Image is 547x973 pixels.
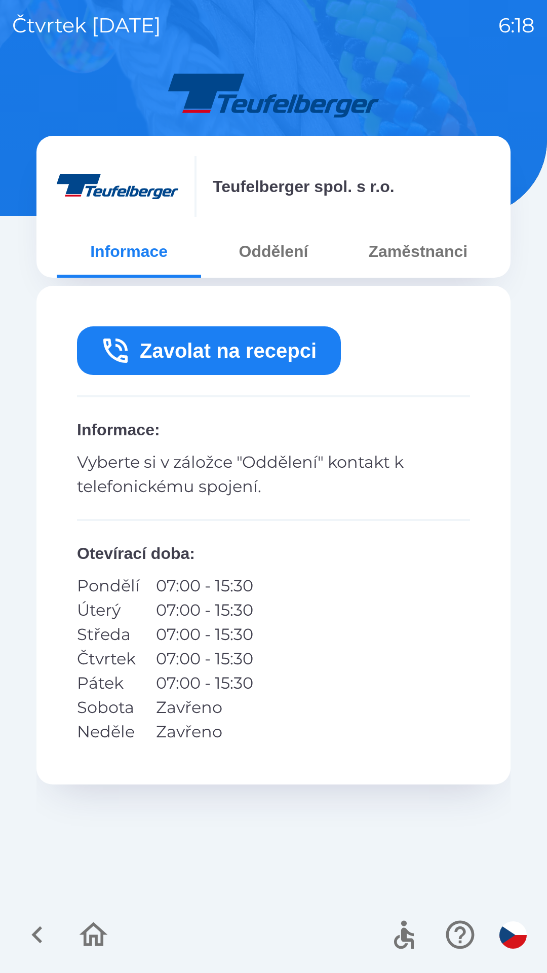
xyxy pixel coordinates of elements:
p: Středa [77,622,140,647]
img: Logo [36,71,511,120]
p: Otevírací doba : [77,541,470,566]
img: cs flag [499,921,527,949]
p: Pondělí [77,574,140,598]
p: Pátek [77,671,140,695]
p: Zavřeno [156,695,253,720]
p: Informace : [77,418,470,442]
p: Úterý [77,598,140,622]
button: Oddělení [201,233,345,270]
p: Čtvrtek [77,647,140,671]
button: Zavolat na recepci [77,326,341,375]
img: 687bd9e2-e5e1-4ffa-84b0-83b74f2f06bb.png [57,156,178,217]
p: Sobota [77,695,140,720]
p: Neděle [77,720,140,744]
p: čtvrtek [DATE] [12,10,161,41]
p: 07:00 - 15:30 [156,574,253,598]
p: 6:18 [498,10,535,41]
button: Informace [57,233,201,270]
p: 07:00 - 15:30 [156,622,253,647]
p: 07:00 - 15:30 [156,647,253,671]
p: Vyberte si v záložce "Oddělení" kontakt k telefonickému spojení. [77,450,470,499]
p: 07:00 - 15:30 [156,598,253,622]
p: Zavřeno [156,720,253,744]
p: Teufelberger spol. s r.o. [213,174,395,199]
p: 07:00 - 15:30 [156,671,253,695]
button: Zaměstnanci [346,233,490,270]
